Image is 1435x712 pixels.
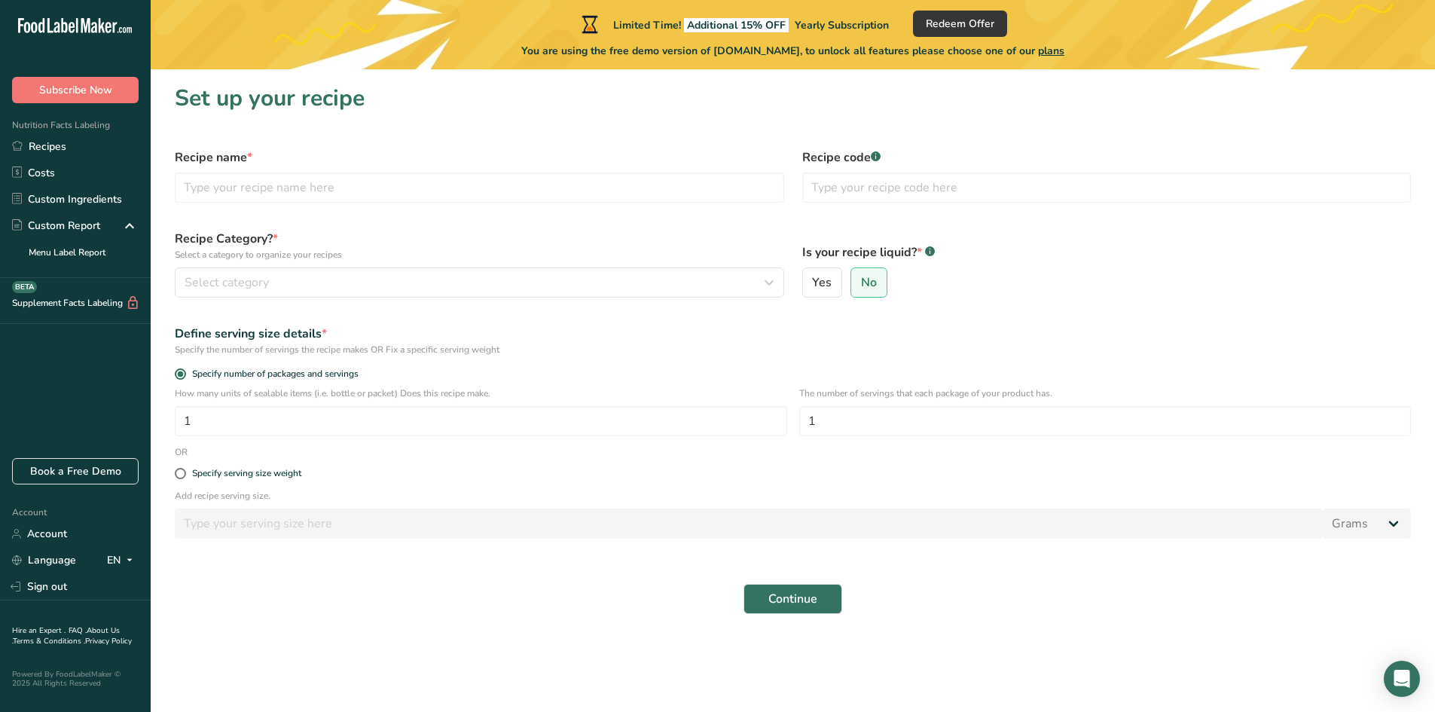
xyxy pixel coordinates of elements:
span: Additional 15% OFF [684,18,789,32]
span: plans [1038,44,1064,58]
span: Select category [185,273,269,292]
label: Recipe code [802,148,1412,167]
a: Privacy Policy [85,636,132,646]
p: Add recipe serving size. [175,489,1411,503]
h1: Set up your recipe [175,81,1411,115]
div: Specify serving size weight [192,468,301,479]
span: Redeem Offer [926,16,994,32]
div: BETA [12,281,37,293]
p: How many units of sealable items (i.e. bottle or packet) Does this recipe make. [175,387,787,400]
div: Specify the number of servings the recipe makes OR Fix a specific serving weight [175,343,1411,356]
button: Redeem Offer [913,11,1007,37]
div: OR [166,445,197,459]
input: Type your recipe name here [175,173,784,203]
span: Yes [812,275,832,290]
div: Powered By FoodLabelMaker © 2025 All Rights Reserved [12,670,139,688]
input: Type your recipe code here [802,173,1412,203]
span: Yearly Subscription [795,18,889,32]
span: You are using the free demo version of [DOMAIN_NAME], to unlock all features please choose one of... [521,43,1064,59]
label: Is your recipe liquid? [802,243,1412,261]
div: Custom Report [12,218,100,234]
button: Select category [175,267,784,298]
p: Select a category to organize your recipes [175,248,784,261]
button: Continue [743,584,842,614]
div: Define serving size details [175,325,1411,343]
span: No [861,275,877,290]
span: Subscribe Now [39,82,112,98]
a: Terms & Conditions . [13,636,85,646]
a: About Us . [12,625,120,646]
a: Hire an Expert . [12,625,66,636]
div: Limited Time! [579,15,889,33]
input: Type your serving size here [175,509,1323,539]
span: Continue [768,590,817,608]
a: FAQ . [69,625,87,636]
button: Subscribe Now [12,77,139,103]
p: The number of servings that each package of your product has. [799,387,1412,400]
a: Language [12,547,76,573]
label: Recipe name [175,148,784,167]
a: Book a Free Demo [12,458,139,484]
span: Specify number of packages and servings [186,368,359,380]
div: EN [107,552,139,570]
div: Open Intercom Messenger [1384,661,1420,697]
label: Recipe Category? [175,230,784,261]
